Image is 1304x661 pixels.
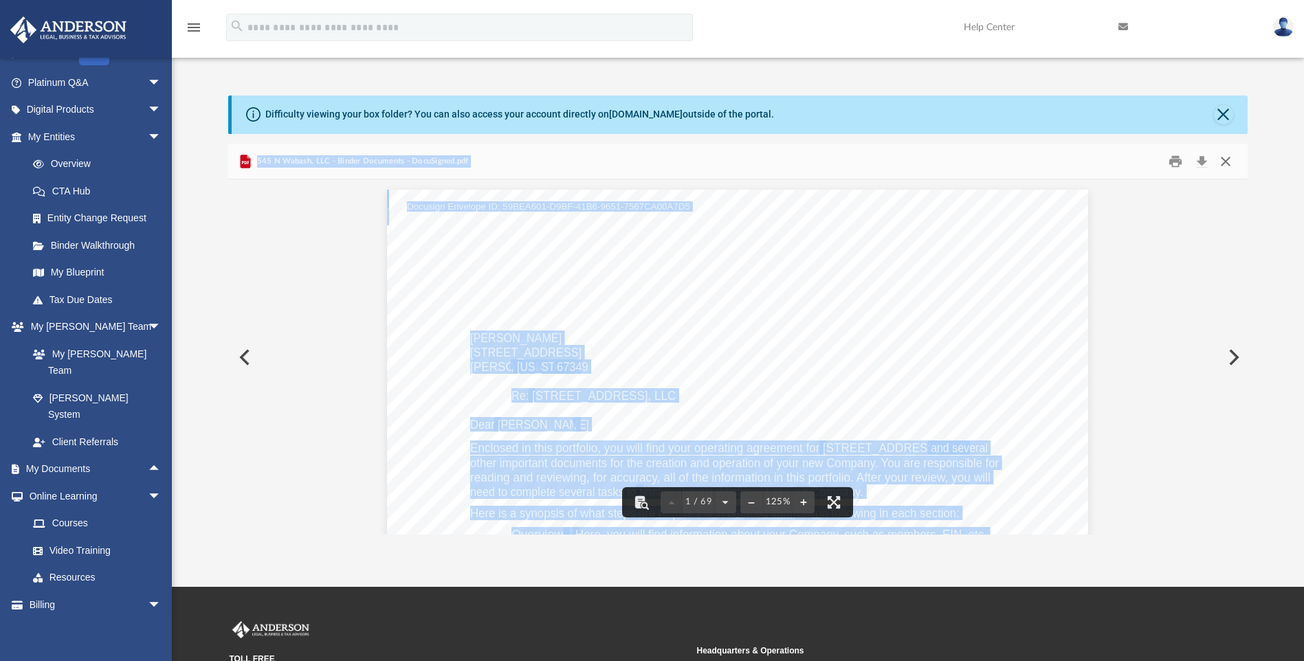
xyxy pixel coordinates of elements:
a: CTA Hub [19,177,182,205]
span: , [573,418,577,431]
i: menu [186,19,202,36]
span: arrow_drop_down [148,313,175,341]
button: Previous File [228,338,258,377]
a: [DOMAIN_NAME] [609,109,683,120]
span: 545 N Wabash, LLC - Binder Documents - DocuSigned.pdf [254,155,468,168]
button: Close [1213,150,1238,172]
div: Document Viewer [228,179,1247,534]
a: Overview [19,150,182,178]
button: Enter fullscreen [819,487,849,517]
a: Entity Change Request [19,205,182,232]
span: arrow_drop_down [148,591,175,619]
span: 67349 [557,361,588,373]
div: Difficulty viewing your box folder? You can also access your account directly on outside of the p... [265,107,774,122]
span: and several [931,442,988,454]
span: Overview [511,528,563,541]
span: [STREET_ADDRESS], LLC [823,442,966,454]
a: [PERSON_NAME] System [19,384,175,428]
span: [STREET_ADDRESS], LLC [532,390,676,402]
a: Courses [19,510,175,537]
button: Toggle findbar [627,487,657,517]
small: Headquarters & Operations [697,645,1155,657]
button: Zoom out [740,487,762,517]
div: Preview [228,144,1247,535]
a: Resources [19,564,175,592]
span: Re: [511,390,529,402]
a: Billingarrow_drop_down [10,591,182,618]
span: [STREET_ADDRESS] [470,346,582,359]
span: arrow_drop_down [148,123,175,151]
span: Here is a synopsis of what steps are required with detailed information following in each section: [470,507,960,519]
span: [PERSON_NAME] [470,361,567,373]
span: 1 / 69 [683,497,715,506]
button: Zoom in [793,487,815,517]
img: User Pic [1273,17,1294,37]
img: Anderson Advisors Platinum Portal [230,621,312,639]
span: [PERSON_NAME] [470,332,562,344]
span: arrow_drop_up [148,456,175,484]
span: [US_STATE] [517,361,577,373]
span: Enclosed in this portfolio, you will find your operating agreement for [470,442,819,454]
span: , [511,361,514,373]
a: My [PERSON_NAME] Team [19,340,168,384]
a: menu [186,26,202,36]
span: reading and reviewing, for accuracy, all of the information in this portfolio. After your review,... [470,471,991,484]
a: Binder Walkthrough [19,232,182,259]
span: arrow_drop_down [148,96,175,124]
span: need to complete several tasks to [470,486,637,498]
div: File preview [228,179,1247,534]
a: My Entitiesarrow_drop_down [10,123,182,150]
button: Print [1162,150,1189,172]
span: Docusign Envelope ID: 59BEA601-D9BF-41B6-9651-7567CA00A7D5 [407,202,690,211]
span: arrow_drop_down [148,69,175,97]
div: Current zoom level [762,497,793,506]
span: Here, you will find information about your Company, such as members, EIN, etc. [575,528,987,541]
a: Video Training [19,537,168,564]
a: Online Learningarrow_drop_down [10,482,175,510]
a: Client Referrals [19,428,175,456]
button: Next File [1217,338,1248,377]
span: finalize the establishment of your Company. [639,486,863,498]
button: Download [1189,150,1214,172]
a: Digital Productsarrow_drop_down [10,96,182,124]
a: My Blueprint [19,259,175,287]
a: Platinum Q&Aarrow_drop_down [10,69,182,96]
img: Anderson Advisors Platinum Portal [6,16,131,43]
span: Dear [470,418,495,431]
button: Close [1214,105,1233,124]
i: search [230,19,245,34]
span: – [566,528,573,541]
a: My Documentsarrow_drop_up [10,456,175,483]
span: other important documents for the creation and operation of your new Company. You are responsible... [470,457,999,469]
a: My [PERSON_NAME] Teamarrow_drop_down [10,313,175,341]
button: 1 / 69 [683,487,715,517]
span: arrow_drop_down [148,482,175,511]
span: [PERSON_NAME] [498,418,589,431]
a: Tax Due Dates [19,286,182,313]
button: Next page [714,487,736,517]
